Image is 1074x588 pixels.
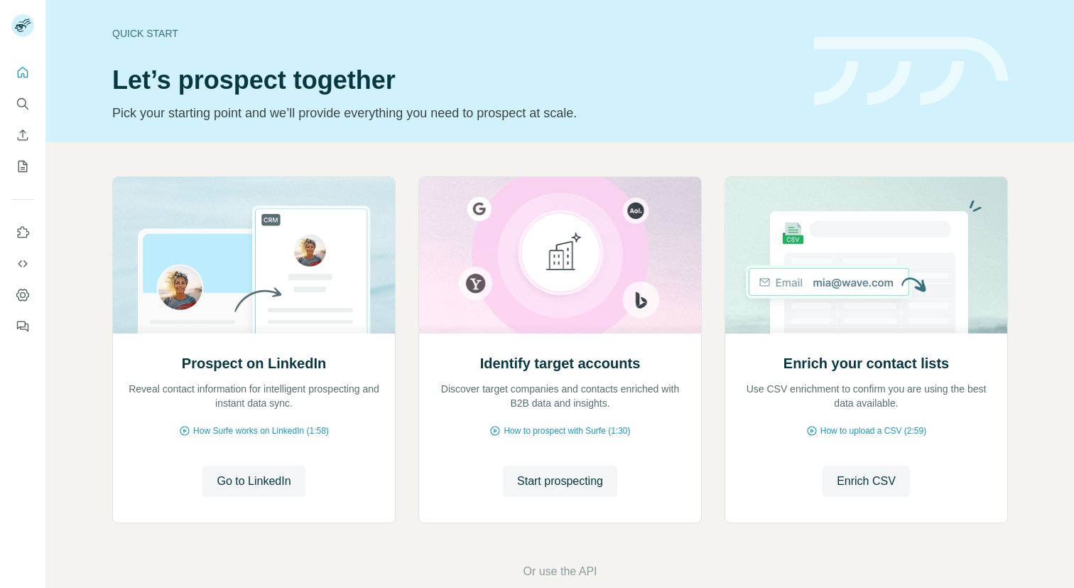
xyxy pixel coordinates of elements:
span: How to prospect with Surfe (1:30) [504,424,630,437]
p: Discover target companies and contacts enriched with B2B data and insights. [433,382,687,410]
button: Use Surfe API [11,251,34,277]
button: My lists [11,154,34,179]
button: Use Surfe on LinkedIn [11,220,34,245]
p: Use CSV enrichment to confirm you are using the best data available. [739,382,993,410]
button: Go to LinkedIn [202,466,305,497]
button: Search [11,91,34,117]
div: Quick start [112,26,797,41]
button: Or use the API [523,563,597,580]
h2: Identify target accounts [480,353,641,373]
button: Dashboard [11,282,34,308]
button: Feedback [11,314,34,339]
span: How to upload a CSV (2:59) [820,424,926,437]
p: Reveal contact information for intelligent prospecting and instant data sync. [127,382,381,410]
button: Enrich CSV [823,466,910,497]
img: Prospect on LinkedIn [112,177,396,333]
span: Start prospecting [517,473,603,490]
h2: Prospect on LinkedIn [182,353,326,373]
p: Pick your starting point and we’ll provide everything you need to prospect at scale. [112,103,797,123]
h2: Enrich your contact lists [783,353,949,373]
img: Enrich your contact lists [725,177,1008,333]
span: Go to LinkedIn [217,473,291,490]
button: Quick start [11,60,34,85]
button: Enrich CSV [11,122,34,148]
img: banner [814,37,1008,106]
span: Enrich CSV [837,473,896,490]
h1: Let’s prospect together [112,66,797,95]
span: How Surfe works on LinkedIn (1:58) [193,424,329,437]
img: Identify target accounts [418,177,702,333]
button: Start prospecting [503,466,617,497]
